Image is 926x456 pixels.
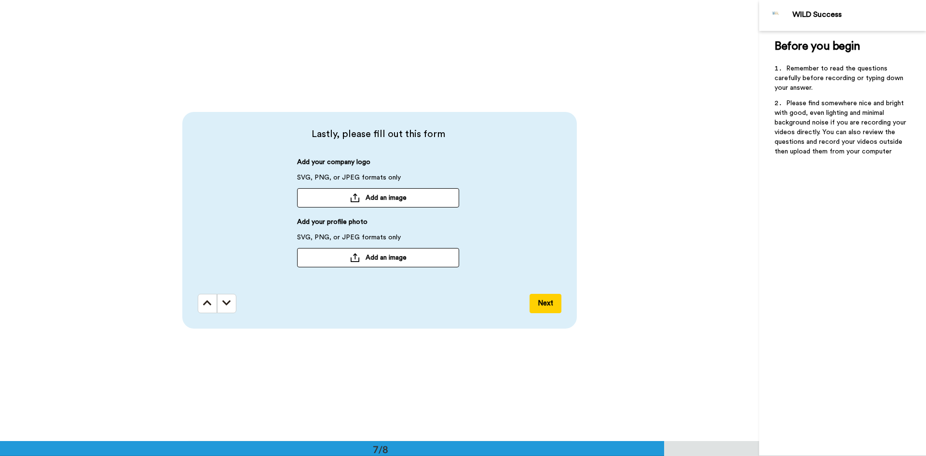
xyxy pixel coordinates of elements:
[764,4,788,27] img: Profile Image
[775,100,908,155] span: Please find somewhere nice and bright with good, even lighting and minimal background noise if yo...
[530,294,561,313] button: Next
[775,65,905,91] span: Remember to read the questions carefully before recording or typing down your answer.
[366,193,407,203] span: Add an image
[297,157,370,173] span: Add your company logo
[198,127,558,141] span: Lastly, please fill out this form
[297,233,401,248] span: SVG, PNG, or JPEG formats only
[357,442,404,456] div: 7/8
[297,173,401,188] span: SVG, PNG, or JPEG formats only
[297,188,459,207] button: Add an image
[792,10,926,19] div: WILD Success
[297,248,459,267] button: Add an image
[775,41,860,52] span: Before you begin
[297,217,368,233] span: Add your profile photo
[366,253,407,263] span: Add an image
